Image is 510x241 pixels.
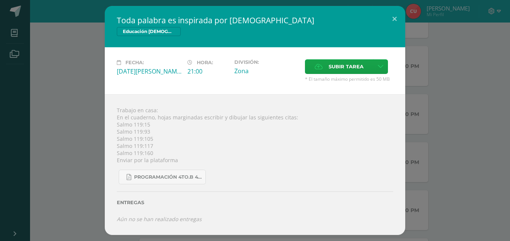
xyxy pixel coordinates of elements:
h2: Toda palabra es inspirada por [DEMOGRAPHIC_DATA] [117,15,393,26]
span: * El tamaño máximo permitido es 50 MB [305,76,393,82]
span: Hora: [197,60,213,65]
div: 21:00 [187,67,228,75]
span: Educación [DEMOGRAPHIC_DATA] [117,27,181,36]
label: Entregas [117,200,393,205]
span: Subir tarea [329,60,364,74]
label: División: [234,59,299,65]
button: Close (Esc) [384,6,405,32]
i: Aún no se han realizado entregas [117,215,202,223]
div: Zona [234,67,299,75]
span: Fecha: [125,60,144,65]
a: Programación 4to.B 4ta. Unidad 2025.pdf [119,170,206,184]
div: Trabajo en casa: En el cuaderno, hojas marginadas escribir y dibujar las siguientes citas: Salmo ... [105,94,405,235]
div: [DATE][PERSON_NAME] [117,67,181,75]
span: Programación 4to.B 4ta. Unidad 2025.pdf [134,174,202,180]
